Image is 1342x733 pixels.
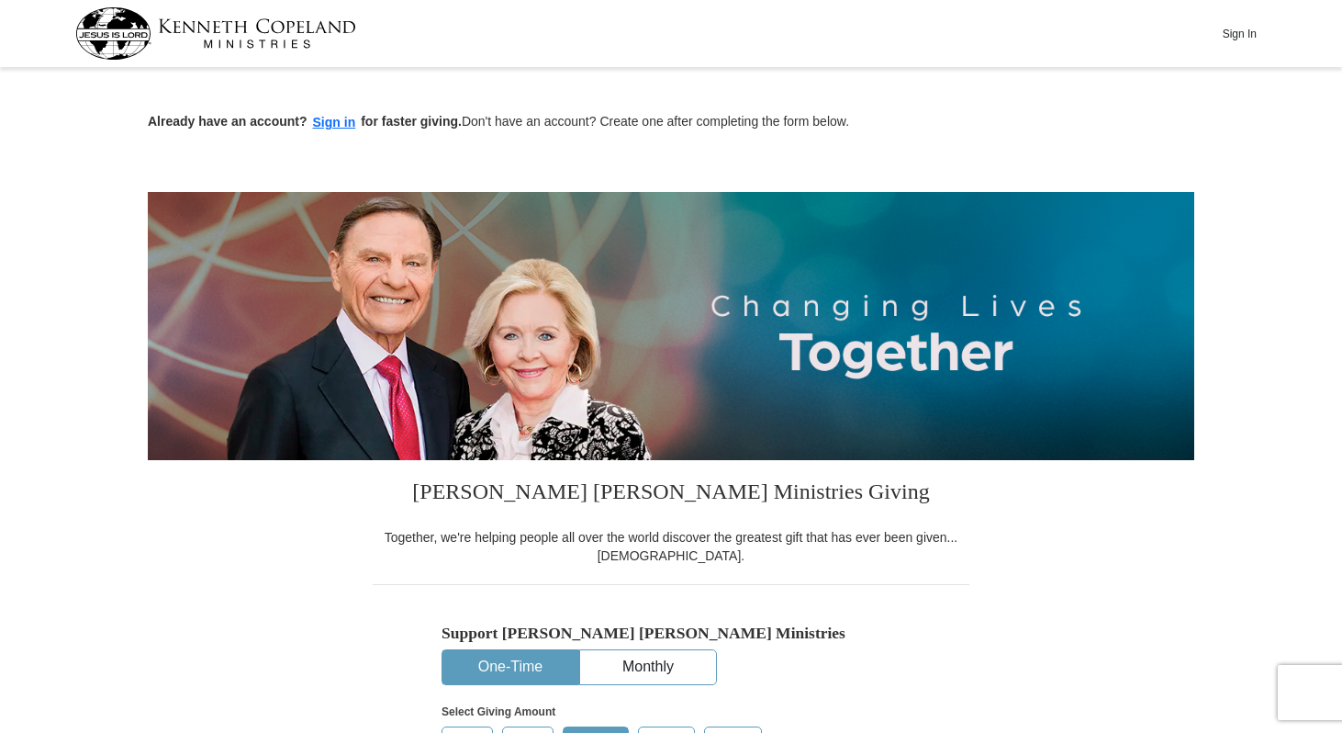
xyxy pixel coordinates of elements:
h5: Support [PERSON_NAME] [PERSON_NAME] Ministries [442,624,900,643]
button: One-Time [442,650,578,684]
button: Sign In [1212,19,1267,48]
h3: [PERSON_NAME] [PERSON_NAME] Ministries Giving [373,460,969,528]
button: Sign in [308,112,362,133]
strong: Already have an account? for faster giving. [148,114,462,129]
button: Monthly [580,650,716,684]
p: Don't have an account? Create one after completing the form below. [148,112,1194,133]
img: kcm-header-logo.svg [75,7,356,60]
div: Together, we're helping people all over the world discover the greatest gift that has ever been g... [373,528,969,565]
strong: Select Giving Amount [442,705,555,718]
